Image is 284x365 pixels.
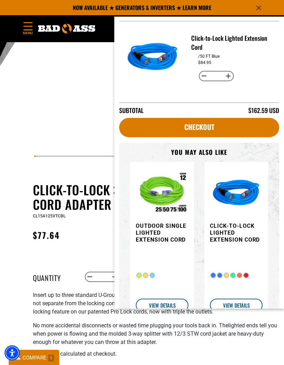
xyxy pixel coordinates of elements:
a: VIEW DETAILS [210,299,263,312]
span: nsert up to three standard U-Ground plugs into this Bad Ass locking cord adapter and the cords wi... [33,292,274,315]
span: CL15A125VTCBL [33,214,65,218]
img: Bad Ass Extension Cords [38,24,95,34]
h1: Click-to-Lock 3-Outlet Locking Extension Cord Adapter [33,182,279,212]
div: Accessibility Menu [5,345,20,361]
a: VIEW DETAILS [136,299,188,312]
p: I [33,291,279,316]
span: 1 [48,355,54,362]
img: Outdoor Single Lighted Extension Cord [136,167,188,220]
dd: $84.95 [198,60,211,65]
span: Menu [23,30,33,36]
a: blue Click-to-Lock Lighted Extension Cord [210,167,263,285]
div: Subtotal [119,106,144,115]
a: cart [119,118,279,137]
h3: You may also like [130,148,268,156]
img: blue [210,167,263,220]
a: Outdoor Single Lighted Extension Cord Outdoor Single Lighted Extension Cord [136,167,188,285]
span: No more accidental disconnects or wasted time plugging your tools back in. The lighted ends tell ... [33,322,277,345]
div: is calculated at checkout. [33,349,279,358]
div: Item added to your cart [114,17,284,309]
input: Quantity for Click-to-Lock Lighted Extension Cord [210,70,223,82]
h3: Click-to-Lock Lighted Extension Cord [191,34,274,52]
dd: /50 FT Blue [198,54,220,59]
summary: Menu [23,21,33,37]
span: COMPARE [23,355,46,361]
span: $77.64 [33,229,60,241]
label: Quantity [33,272,68,281]
h3: Click-to-Lock Lighted Extension Cord [210,223,263,243]
div: $162.59 USD [248,106,279,115]
img: blue [124,30,181,86]
h3: Outdoor Single Lighted Extension Cord [136,223,188,243]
